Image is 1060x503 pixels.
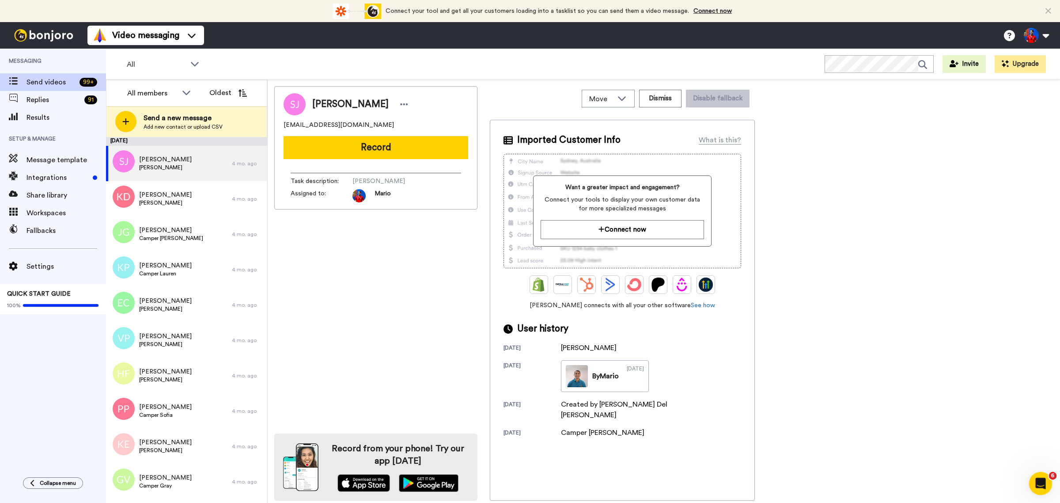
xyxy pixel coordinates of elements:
div: 4 mo. ago [232,408,263,415]
button: Dismiss [639,90,681,107]
span: [PERSON_NAME] [139,261,192,270]
a: Connect now [693,8,732,14]
span: Send videos [26,77,76,88]
img: kp.png [113,256,135,278]
img: Patreon [651,278,665,292]
img: 90940b3b-e77f-4596-87a5-a557347753ac-thumb.jpg [566,365,588,387]
img: Hubspot [579,278,594,292]
div: [PERSON_NAME] [561,343,617,353]
span: QUICK START GUIDE [7,291,71,297]
button: Connect now [541,220,704,239]
img: ActiveCampaign [603,278,617,292]
span: [PERSON_NAME] [139,447,192,454]
button: Record [284,136,468,159]
button: Invite [943,55,986,73]
span: Add new contact or upload CSV [144,123,223,130]
span: [PERSON_NAME] [139,403,192,412]
img: Ontraport [556,278,570,292]
span: [PERSON_NAME] [139,297,192,305]
img: GoHighLevel [699,278,713,292]
div: 91 [84,95,97,104]
div: Camper [PERSON_NAME] [561,427,644,438]
img: Image of Sarah Janoff-Brinn [284,93,306,115]
span: [PERSON_NAME] [139,199,192,206]
div: Created by [PERSON_NAME] Del [PERSON_NAME] [561,399,702,420]
img: 7547fb75-4820-446a-b601-0374d4744c3d-1712597663.jpg [352,189,366,202]
img: vp.png [113,327,135,349]
div: 4 mo. ago [232,372,263,379]
span: Send a new message [144,113,223,123]
span: Fallbacks [26,225,106,236]
span: [PERSON_NAME] [139,438,192,447]
span: [PERSON_NAME] [139,305,192,312]
button: Oldest [203,84,254,102]
span: [PERSON_NAME] [139,332,192,341]
div: 4 mo. ago [232,443,263,450]
img: Shopify [532,278,546,292]
img: hf.png [113,362,135,385]
span: Share library [26,190,106,201]
span: [PERSON_NAME] [139,341,192,348]
div: [DATE] [627,365,644,387]
button: Collapse menu [23,477,83,489]
div: All members [127,88,178,99]
span: Connect your tool and get all your customers loading into a tasklist so you can send them a video... [386,8,689,14]
span: All [127,59,186,70]
img: Drip [675,278,689,292]
span: [PERSON_NAME] [312,98,389,111]
span: [PERSON_NAME] [139,376,192,383]
span: [PERSON_NAME] [139,164,192,171]
span: [PERSON_NAME] [139,191,192,199]
span: [PERSON_NAME] [352,177,436,186]
span: 6 [1049,472,1057,480]
div: 4 mo. ago [232,478,263,485]
span: [PERSON_NAME] connects with all your other software [503,301,741,310]
span: Workspaces [26,208,106,218]
span: 100% [7,302,21,309]
span: User history [517,322,568,335]
span: [PERSON_NAME] [139,155,192,164]
span: Camper Lauren [139,270,192,277]
div: What is this? [699,135,741,145]
div: 4 mo. ago [232,301,263,309]
div: [DATE] [503,429,561,438]
button: Disable fallback [686,90,750,107]
img: download [283,443,318,491]
span: Want a greater impact and engagement? [541,183,704,192]
span: Mario [375,189,391,202]
span: Connect your tools to display your own customer data for more specialized messages [541,195,704,213]
div: [DATE] [503,344,561,353]
div: [DATE] [503,401,561,420]
img: ec.png [113,292,135,314]
div: 4 mo. ago [232,337,263,344]
div: 4 mo. ago [232,195,263,202]
span: Settings [26,261,106,272]
span: Assigned to: [291,189,352,202]
span: [PERSON_NAME] [139,226,203,235]
div: 4 mo. ago [232,231,263,238]
span: Camper [PERSON_NAME] [139,235,203,242]
img: gv.png [113,469,135,491]
span: Video messaging [112,29,179,42]
span: Message template [26,155,106,165]
span: Imported Customer Info [517,133,621,147]
span: Camper Gray [139,482,192,489]
img: ke.png [113,433,135,455]
h4: Record from your phone! Try our app [DATE] [327,442,469,467]
span: Camper Sofia [139,412,192,419]
div: [DATE] [106,137,267,146]
div: 4 mo. ago [232,160,263,167]
div: [DATE] [503,362,561,392]
div: animation [333,4,381,19]
a: ByMario[DATE] [561,360,649,392]
img: bj-logo-header-white.svg [11,29,77,42]
span: Task description : [291,177,352,186]
span: Replies [26,95,81,105]
span: [PERSON_NAME] [139,473,192,482]
div: By Mario [592,371,619,381]
img: pp.png [113,398,135,420]
button: Upgrade [995,55,1046,73]
span: Integrations [26,172,89,183]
